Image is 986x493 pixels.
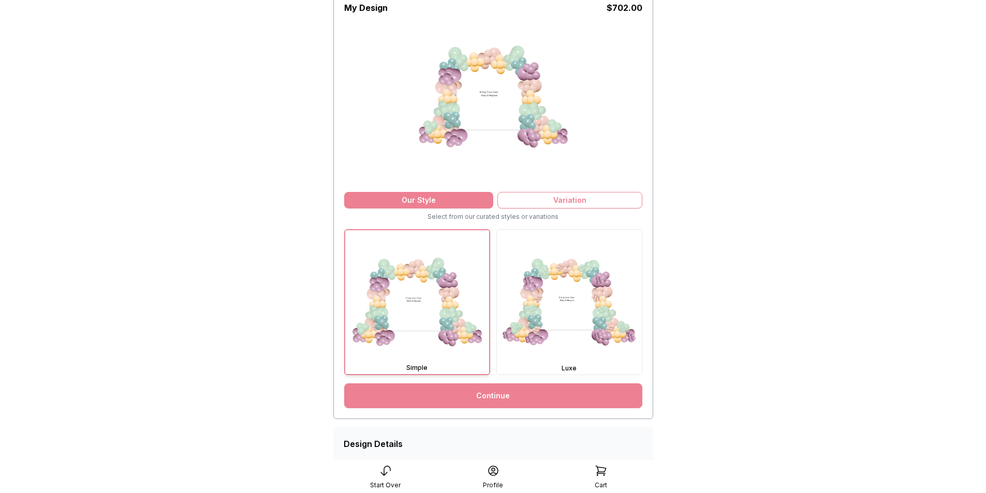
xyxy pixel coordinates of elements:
div: Luxe [499,364,640,372]
div: $ 702.00 [607,2,642,14]
div: Design Details [344,438,403,450]
img: Simple [410,14,576,180]
a: Continue [344,383,642,408]
img: Luxe [497,230,642,375]
div: Cart [595,481,607,489]
div: Our Style [344,192,493,208]
div: Select from our curated styles or variations [344,213,642,221]
div: Description [344,458,419,471]
div: Bring Your Own Step & Repeat [521,458,643,471]
div: Start Over [370,481,401,489]
div: Profile [483,481,503,489]
h3: My Design [344,2,388,14]
img: Simple [345,230,489,374]
div: Variation [497,192,642,208]
div: Simple [347,364,487,372]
